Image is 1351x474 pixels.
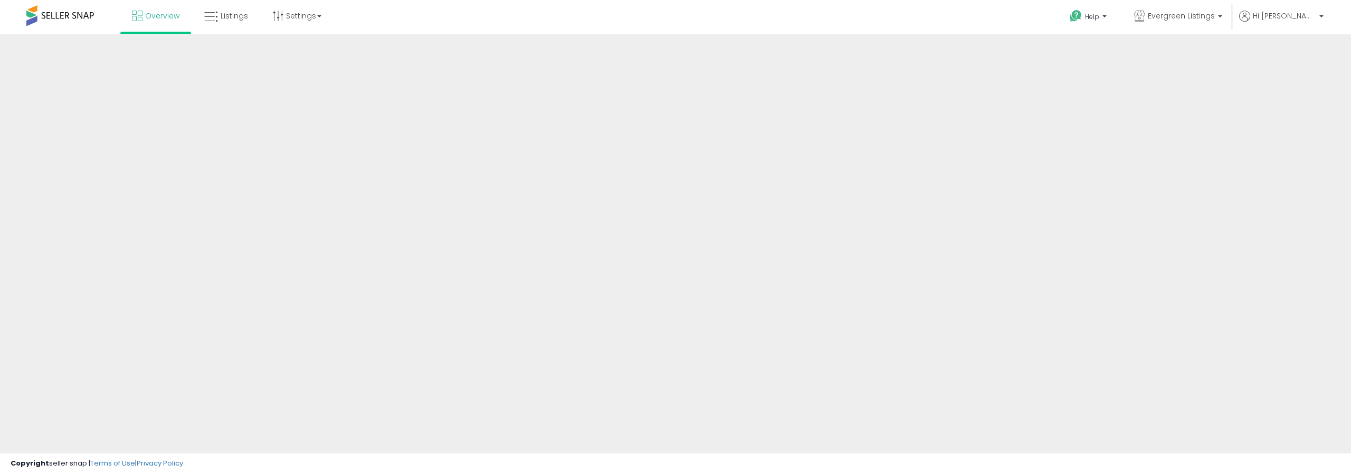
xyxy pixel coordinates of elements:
span: Hi [PERSON_NAME] [1253,11,1316,21]
span: Evergreen Listings [1148,11,1215,21]
strong: Copyright [11,458,49,468]
div: seller snap | | [11,459,183,469]
a: Terms of Use [90,458,135,468]
span: Listings [221,11,248,21]
a: Privacy Policy [137,458,183,468]
span: Help [1085,12,1099,21]
a: Help [1061,2,1117,34]
a: Hi [PERSON_NAME] [1239,11,1324,34]
span: Overview [145,11,179,21]
i: Get Help [1069,10,1082,23]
